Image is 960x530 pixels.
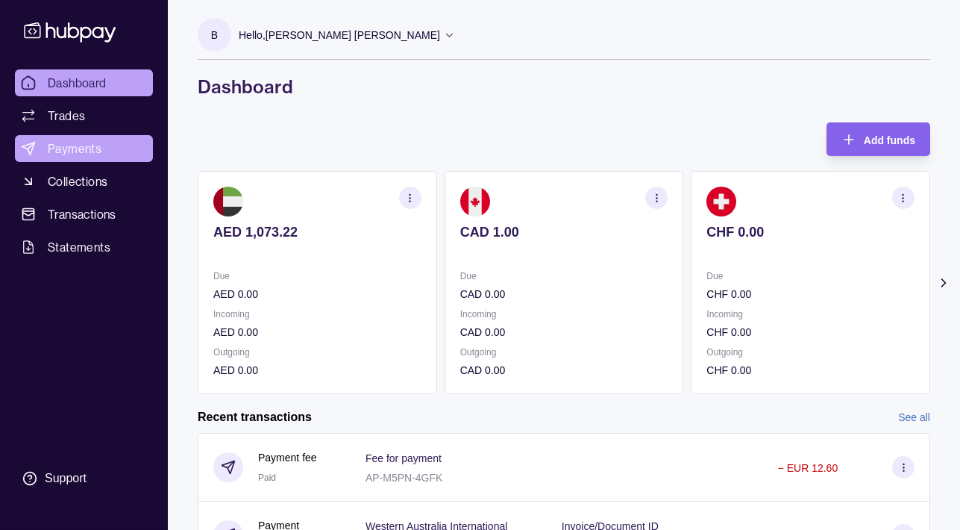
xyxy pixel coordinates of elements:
img: ch [706,187,736,216]
img: ca [460,187,490,216]
div: Support [45,470,87,487]
p: CAD 0.00 [460,324,668,340]
h1: Dashboard [198,75,930,99]
p: CAD 1.00 [460,224,668,240]
p: CAD 0.00 [460,286,668,302]
p: CHF 0.00 [706,224,914,240]
span: Collections [48,172,107,190]
p: B [211,27,218,43]
p: CHF 0.00 [706,324,914,340]
p: AED 0.00 [213,286,421,302]
p: CHF 0.00 [706,286,914,302]
a: See all [898,409,930,425]
a: Statements [15,234,153,261]
img: ae [213,187,243,216]
p: Due [460,268,668,284]
p: CHF 0.00 [706,362,914,378]
p: Outgoing [706,344,914,361]
p: Outgoing [460,344,668,361]
p: Incoming [213,306,421,322]
p: Outgoing [213,344,421,361]
p: − EUR 12.60 [778,462,838,474]
span: Add funds [864,134,915,146]
a: Payments [15,135,153,162]
span: Transactions [48,205,116,223]
p: AED 1,073.22 [213,224,421,240]
p: Fee for payment [366,452,442,464]
a: Support [15,463,153,494]
button: Add funds [826,122,930,156]
p: Hello, [PERSON_NAME] [PERSON_NAME] [239,27,440,43]
a: Dashboard [15,69,153,96]
p: Incoming [706,306,914,322]
p: Incoming [460,306,668,322]
p: CAD 0.00 [460,362,668,378]
span: Paid [258,473,276,483]
h2: Recent transactions [198,409,312,425]
p: AED 0.00 [213,324,421,340]
p: AED 0.00 [213,362,421,378]
p: Due [213,268,421,284]
span: Dashboard [48,74,107,92]
span: Payments [48,140,101,158]
p: Due [706,268,914,284]
a: Trades [15,102,153,129]
a: Collections [15,168,153,195]
p: AP-M5PN-4GFK [366,472,442,484]
span: Statements [48,238,110,256]
a: Transactions [15,201,153,228]
span: Trades [48,107,85,125]
p: Payment fee [258,449,317,466]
